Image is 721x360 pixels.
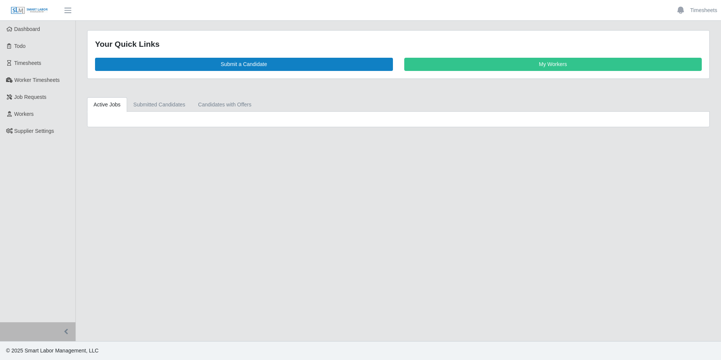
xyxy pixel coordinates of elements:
a: My Workers [404,58,702,71]
span: © 2025 Smart Labor Management, LLC [6,348,98,354]
span: Dashboard [14,26,40,32]
a: Candidates with Offers [192,97,258,112]
img: SLM Logo [11,6,48,15]
span: Supplier Settings [14,128,54,134]
span: Todo [14,43,26,49]
a: Submit a Candidate [95,58,393,71]
div: Your Quick Links [95,38,702,50]
span: Worker Timesheets [14,77,60,83]
a: Active Jobs [87,97,127,112]
span: Job Requests [14,94,47,100]
a: Timesheets [690,6,717,14]
a: Submitted Candidates [127,97,192,112]
span: Workers [14,111,34,117]
span: Timesheets [14,60,41,66]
